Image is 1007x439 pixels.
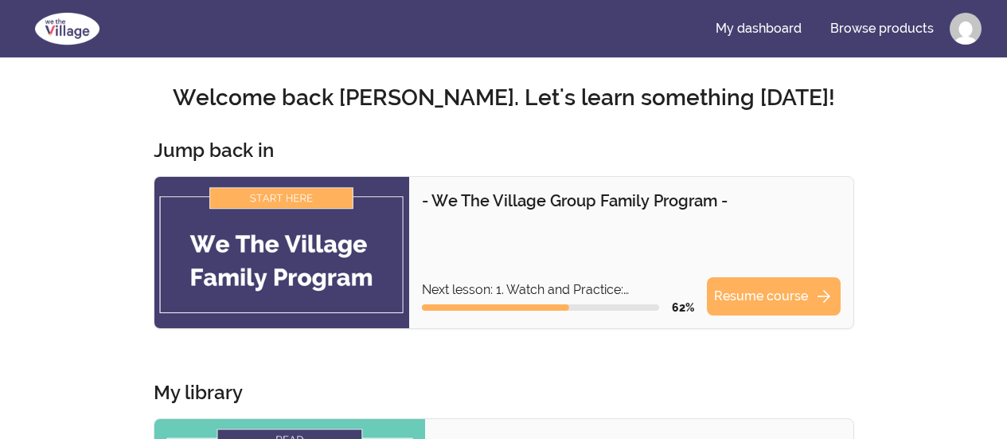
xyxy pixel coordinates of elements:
[422,304,659,311] div: Course progress
[154,177,409,328] img: Product image for - We The Village Group Family Program -
[25,10,109,48] img: We The Village logo
[707,277,841,316] a: Resume coursearrow_forward
[422,280,694,300] p: Next lesson: 1. Watch and Practice: Collaborating on Treatment
[703,10,982,48] nav: Main
[154,138,274,163] h3: Jump back in
[703,10,814,48] a: My dashboard
[422,190,841,212] p: - We The Village Group Family Program -
[950,13,982,45] img: Profile image for Amy Laskey
[672,301,694,314] span: 62 %
[154,380,243,406] h3: My library
[814,287,833,306] span: arrow_forward
[818,10,947,48] a: Browse products
[25,84,982,112] h2: Welcome back [PERSON_NAME]. Let's learn something [DATE]!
